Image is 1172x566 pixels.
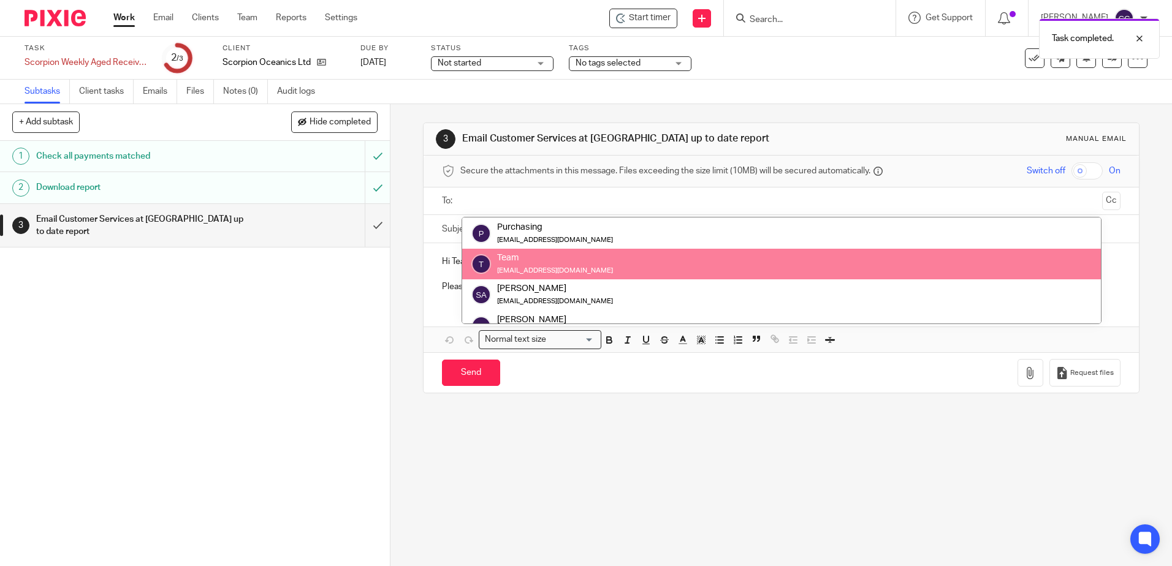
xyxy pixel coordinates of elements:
[12,111,80,132] button: + Add subtask
[186,80,214,104] a: Files
[431,43,554,53] label: Status
[25,56,147,69] div: Scorpion Weekly Aged Receivables Report
[1066,134,1127,144] div: Manual email
[569,43,691,53] label: Tags
[479,330,601,349] div: Search for option
[550,333,594,346] input: Search for option
[482,333,549,346] span: Normal text size
[497,236,613,243] small: [EMAIL_ADDRESS][DOMAIN_NAME]
[223,43,345,53] label: Client
[497,282,613,295] div: [PERSON_NAME]
[442,360,500,386] input: Send
[460,165,870,177] span: Secure the attachments in this message. Files exceeding the size limit (10MB) will be secured aut...
[360,58,386,67] span: [DATE]
[471,315,491,335] img: svg%3E
[497,221,613,233] div: Purchasing
[276,12,306,24] a: Reports
[497,313,613,325] div: [PERSON_NAME]
[442,223,474,235] label: Subject:
[609,9,677,28] div: Scorpion Oceanics Ltd - Scorpion Weekly Aged Receivables Report
[79,80,134,104] a: Client tasks
[12,148,29,165] div: 1
[360,43,416,53] label: Due by
[442,195,455,207] label: To:
[471,224,491,243] img: svg%3E
[25,80,70,104] a: Subtasks
[438,59,481,67] span: Not started
[436,129,455,149] div: 3
[177,55,183,62] small: /3
[471,254,491,274] img: svg%3E
[143,80,177,104] a: Emails
[1070,368,1114,378] span: Request files
[171,51,183,65] div: 2
[497,252,613,264] div: Team
[192,12,219,24] a: Clients
[237,12,257,24] a: Team
[25,10,86,26] img: Pixie
[1049,359,1121,387] button: Request files
[1027,165,1065,177] span: Switch off
[1114,9,1134,28] img: svg%3E
[442,255,1120,268] p: Hi Team,
[462,132,807,145] h1: Email Customer Services at [GEOGRAPHIC_DATA] up to date report
[12,217,29,234] div: 3
[1109,165,1121,177] span: On
[12,179,29,197] div: 2
[442,281,1120,293] p: Please find attached the weekly up to date Aged Receivables Report.
[36,147,247,165] h1: Check all payments matched
[576,59,641,67] span: No tags selected
[153,12,173,24] a: Email
[277,80,324,104] a: Audit logs
[1102,192,1121,210] button: Cc
[113,12,135,24] a: Work
[471,285,491,304] img: svg%3E
[325,12,357,24] a: Settings
[36,178,247,197] h1: Download report
[36,210,247,241] h1: Email Customer Services at [GEOGRAPHIC_DATA] up to date report
[310,118,371,127] span: Hide completed
[291,111,378,132] button: Hide completed
[497,267,613,274] small: [EMAIL_ADDRESS][DOMAIN_NAME]
[1052,32,1114,45] p: Task completed.
[25,43,147,53] label: Task
[223,80,268,104] a: Notes (0)
[497,298,613,304] small: [EMAIL_ADDRESS][DOMAIN_NAME]
[223,56,311,69] p: Scorpion Oceanics Ltd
